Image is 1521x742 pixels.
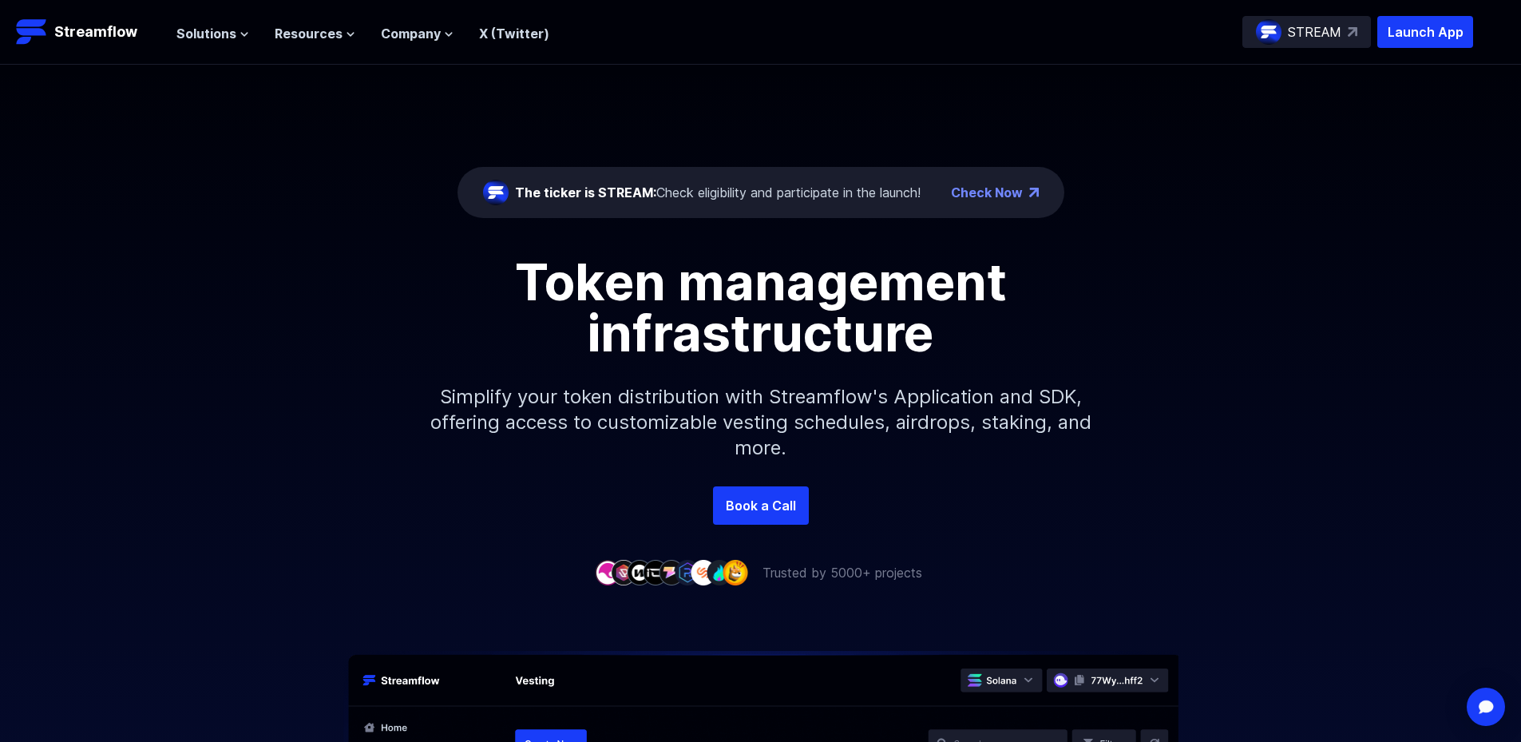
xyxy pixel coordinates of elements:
img: company-5 [659,560,684,585]
img: Streamflow Logo [16,16,48,48]
button: Company [381,24,454,43]
p: STREAM [1288,22,1341,42]
a: X (Twitter) [479,26,549,42]
div: Check eligibility and participate in the launch! [515,183,921,202]
p: Simplify your token distribution with Streamflow's Application and SDK, offering access to custom... [418,359,1104,486]
img: company-4 [643,560,668,585]
p: Trusted by 5000+ projects [762,563,922,582]
span: Solutions [176,24,236,43]
span: Resources [275,24,343,43]
img: streamflow-logo-circle.png [483,180,509,205]
img: company-6 [675,560,700,585]
img: company-3 [627,560,652,585]
a: STREAM [1242,16,1371,48]
a: Streamflow [16,16,160,48]
img: company-2 [611,560,636,585]
a: Book a Call [713,486,809,525]
button: Solutions [176,24,249,43]
a: Check Now [951,183,1023,202]
p: Streamflow [54,21,137,43]
img: top-right-arrow.svg [1348,27,1357,37]
img: company-8 [707,560,732,585]
img: company-1 [595,560,620,585]
span: Company [381,24,441,43]
img: company-7 [691,560,716,585]
img: company-9 [723,560,748,585]
div: Open Intercom Messenger [1467,688,1505,726]
h1: Token management infrastructure [402,256,1120,359]
button: Launch App [1377,16,1473,48]
img: streamflow-logo-circle.png [1256,19,1281,45]
img: top-right-arrow.png [1029,188,1039,197]
span: The ticker is STREAM: [515,185,656,200]
button: Resources [275,24,355,43]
